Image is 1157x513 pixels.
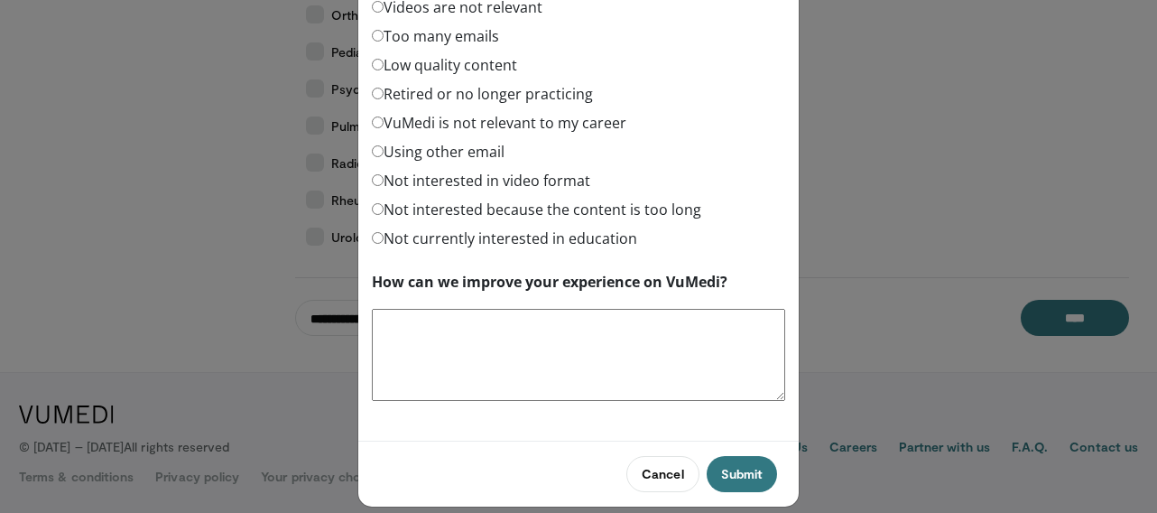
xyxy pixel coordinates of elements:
[372,25,499,47] label: Too many emails
[372,141,504,163] label: Using other email
[372,30,384,42] input: Too many emails
[372,199,701,220] label: Not interested because the content is too long
[372,54,517,76] label: Low quality content
[372,83,593,105] label: Retired or no longer practicing
[372,59,384,70] input: Low quality content
[372,232,384,244] input: Not currently interested in education
[372,271,727,293] label: How can we improve your experience on VuMedi?
[372,228,637,249] label: Not currently interested in education
[372,88,384,99] input: Retired or no longer practicing
[372,145,384,157] input: Using other email
[372,112,626,134] label: VuMedi is not relevant to my career
[372,117,384,128] input: VuMedi is not relevant to my career
[372,170,590,191] label: Not interested in video format
[372,174,384,186] input: Not interested in video format
[372,1,384,13] input: Videos are not relevant
[372,203,384,215] input: Not interested because the content is too long
[707,456,777,492] button: Submit
[626,456,699,492] button: Cancel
